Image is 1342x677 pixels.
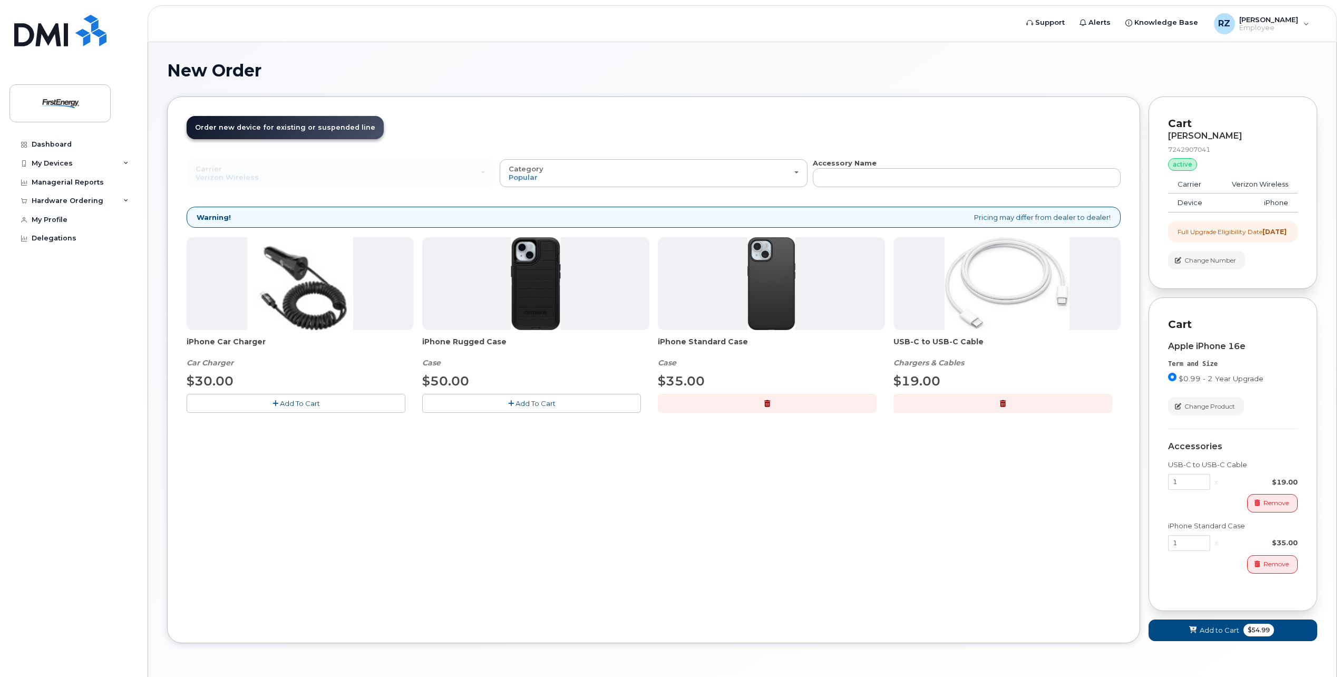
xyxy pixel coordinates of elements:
span: $54.99 [1243,624,1274,636]
div: Accessories [1168,442,1298,451]
strong: [DATE] [1262,228,1287,236]
td: iPhone [1215,194,1298,212]
span: $35.00 [658,373,705,389]
span: Add To Cart [280,399,320,408]
iframe: Messenger Launcher [1296,631,1334,669]
div: x [1210,538,1222,548]
div: iPhone Car Charger [187,336,414,368]
p: Cart [1168,116,1298,131]
div: USB-C to USB-C Cable [1168,460,1298,470]
em: Car Charger [187,358,234,367]
div: active [1168,158,1197,171]
span: Category [509,165,543,173]
span: Add to Cart [1200,625,1239,635]
div: $19.00 [1222,477,1298,487]
img: Defender.jpg [511,237,561,330]
td: Device [1168,194,1215,212]
div: USB-C to USB-C Cable [893,336,1121,368]
td: Carrier [1168,175,1215,194]
em: Case [658,358,676,367]
span: $19.00 [893,373,940,389]
div: iPhone Rugged Case [422,336,649,368]
em: Case [422,358,441,367]
div: Full Upgrade Eligibility Date [1178,227,1287,236]
strong: Accessory Name [813,159,877,167]
button: Change Product [1168,397,1244,415]
div: [PERSON_NAME] [1168,131,1298,141]
span: Remove [1263,498,1289,508]
div: x [1210,477,1222,487]
button: Add To Cart [422,394,641,412]
div: iPhone Standard Case [1168,521,1298,531]
em: Chargers & Cables [893,358,964,367]
img: iphonesecg.jpg [247,237,353,330]
button: Remove [1247,494,1298,512]
span: Order new device for existing or suspended line [195,123,375,131]
img: USB-C.jpg [945,237,1069,330]
span: Add To Cart [516,399,556,408]
img: Symmetry.jpg [747,237,795,330]
td: Verizon Wireless [1215,175,1298,194]
button: Category Popular [500,159,808,187]
span: Change Product [1184,402,1235,411]
span: iPhone Car Charger [187,336,414,357]
input: $0.99 - 2 Year Upgrade [1168,373,1176,381]
div: Term and Size [1168,360,1298,369]
div: Pricing may differ from dealer to dealer! [187,207,1121,228]
span: iPhone Rugged Case [422,336,649,357]
button: Change Number [1168,251,1245,269]
span: Change Number [1184,256,1236,265]
h1: New Order [167,61,1317,80]
span: Popular [509,173,538,181]
span: $50.00 [422,373,469,389]
strong: Warning! [197,212,231,223]
span: $0.99 - 2 Year Upgrade [1179,374,1263,383]
button: Add To Cart [187,394,405,412]
button: Remove [1247,555,1298,574]
button: Add to Cart $54.99 [1149,620,1317,641]
span: iPhone Standard Case [658,336,885,357]
div: $35.00 [1222,538,1298,548]
div: iPhone Standard Case [658,336,885,368]
div: Apple iPhone 16e [1168,342,1298,351]
div: 7242907041 [1168,145,1298,154]
span: USB-C to USB-C Cable [893,336,1121,357]
span: $30.00 [187,373,234,389]
p: Cart [1168,317,1298,332]
span: Remove [1263,559,1289,569]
